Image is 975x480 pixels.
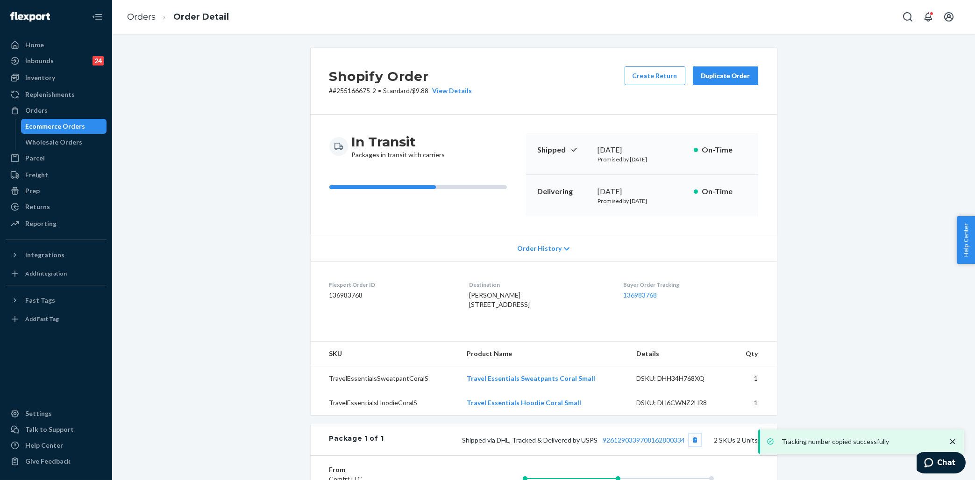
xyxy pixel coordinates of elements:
p: Tracking number copied successfully [782,437,939,446]
p: On-Time [702,145,747,155]
button: Duplicate Order [693,66,758,85]
div: DSKU: DHH34H768XQ [636,374,724,383]
a: 9261290339708162800334 [603,436,685,444]
td: TravelEssentialsSweatpantCoralS [311,366,459,391]
a: Replenishments [6,87,107,102]
p: Shipped [537,145,591,155]
div: Reporting [25,219,57,228]
div: [DATE] [598,186,686,197]
div: Replenishments [25,90,75,99]
div: 24 [93,56,104,65]
h3: In Transit [352,133,445,150]
a: Inbounds24 [6,53,107,68]
td: TravelEssentialsHoodieCoralS [311,391,459,415]
button: Integrations [6,247,107,262]
svg: close toast [948,437,957,446]
td: 1 [731,391,776,415]
iframe: Opens a widget where you can chat to one of our agents [917,452,966,475]
div: Package 1 of 1 [329,434,384,446]
div: DSKU: DH6CWNZ2HR8 [636,398,724,407]
span: Order History [517,244,562,253]
p: On-Time [702,186,747,197]
div: Add Fast Tag [25,315,59,323]
p: # #255166675-2 / $9.88 [329,86,472,95]
div: Talk to Support [25,425,74,434]
button: Give Feedback [6,454,107,469]
span: • [378,87,382,95]
a: Travel Essentials Hoodie Coral Small [467,399,581,407]
div: Home [25,40,44,50]
a: Parcel [6,151,107,166]
div: Returns [25,202,50,211]
span: Shipped via DHL, Tracked & Delivered by USPS [463,436,701,444]
dt: Flexport Order ID [329,281,454,289]
div: Give Feedback [25,457,71,466]
th: Qty [731,342,776,366]
div: Duplicate Order [701,71,750,80]
dd: 136983768 [329,291,454,300]
button: Create Return [625,66,685,85]
a: Add Integration [6,266,107,281]
a: Prep [6,183,107,198]
p: Delivering [537,186,591,197]
th: Product Name [459,342,629,366]
div: 2 SKUs 2 Units [384,434,758,446]
div: Inbounds [25,56,54,65]
div: Orders [25,106,48,115]
a: Inventory [6,70,107,85]
button: Copy tracking number [689,434,701,446]
a: Help Center [6,438,107,453]
img: Flexport logo [10,12,50,22]
a: Home [6,37,107,52]
a: Order Detail [173,12,229,22]
div: Prep [25,186,40,196]
p: Promised by [DATE] [598,197,686,205]
button: View Details [429,86,472,95]
button: Close Navigation [88,7,107,26]
dt: From [329,465,441,474]
div: [DATE] [598,145,686,155]
div: Ecommerce Orders [26,122,85,131]
h2: Shopify Order [329,66,472,86]
a: Travel Essentials Sweatpants Coral Small [467,374,595,382]
div: Settings [25,409,52,418]
a: Reporting [6,216,107,231]
button: Fast Tags [6,293,107,308]
button: Open Search Box [898,7,917,26]
div: Fast Tags [25,296,55,305]
button: Open notifications [919,7,938,26]
a: Ecommerce Orders [21,119,107,134]
th: Details [629,342,732,366]
span: Standard [384,87,410,95]
button: Help Center [957,216,975,264]
dt: Destination [469,281,608,289]
a: Returns [6,199,107,214]
ol: breadcrumbs [120,3,236,31]
button: Talk to Support [6,422,107,437]
div: Freight [25,170,48,180]
a: Wholesale Orders [21,135,107,150]
div: Parcel [25,153,45,163]
div: Packages in transit with carriers [352,133,445,160]
dt: Buyer Order Tracking [623,281,758,289]
div: Add Integration [25,269,67,277]
a: Add Fast Tag [6,312,107,327]
div: Wholesale Orders [26,138,83,147]
a: Freight [6,167,107,182]
a: Settings [6,406,107,421]
div: Inventory [25,73,55,82]
td: 1 [731,366,776,391]
a: Orders [127,12,156,22]
div: Integrations [25,250,64,260]
div: Help Center [25,441,63,450]
span: [PERSON_NAME] [STREET_ADDRESS] [469,291,530,308]
th: SKU [311,342,459,366]
a: Orders [6,103,107,118]
a: 136983768 [623,291,657,299]
button: Open account menu [939,7,958,26]
p: Promised by [DATE] [598,155,686,163]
